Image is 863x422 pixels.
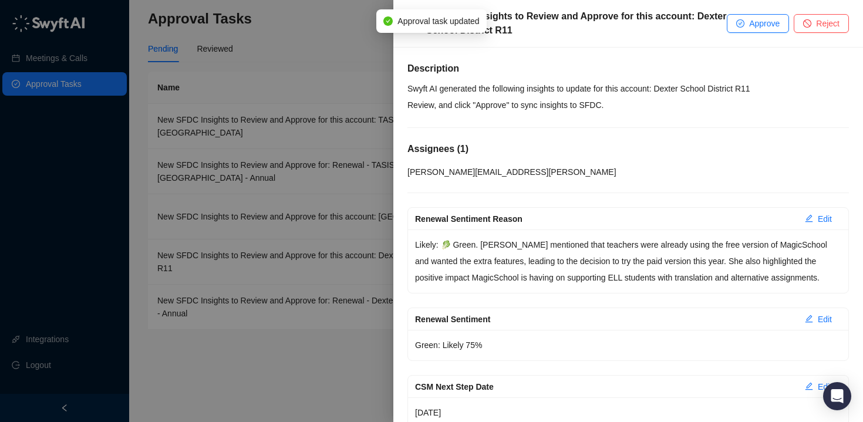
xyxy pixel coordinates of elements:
div: Renewal Sentiment [415,313,795,326]
span: Edit [818,212,832,225]
div: Renewal Sentiment Reason [415,212,795,225]
span: edit [805,315,813,323]
span: Approve [749,17,780,30]
span: edit [805,382,813,390]
span: Reject [816,17,840,30]
div: CSM Next Step Date [415,380,795,393]
span: edit [805,214,813,222]
p: Green: Likely 75% [415,337,841,353]
span: stop [803,19,811,28]
p: Swyft AI generated the following insights to update for this account: Dexter School District R11 [407,80,849,97]
button: Edit [795,310,841,329]
p: Review, and click "Approve" to sync insights to SFDC. [407,97,849,113]
button: Reject [794,14,849,33]
div: New SFDC Insights to Review and Approve for this account: Dexter School District R11 [426,9,727,38]
span: Edit [818,380,832,393]
p: Likely: 🥬 Green. [PERSON_NAME] mentioned that teachers were already using the free version of Mag... [415,237,841,286]
button: Edit [795,377,841,396]
p: [DATE] [415,404,841,421]
button: Edit [795,210,841,228]
div: Open Intercom Messenger [823,382,851,410]
span: check-circle [736,19,744,28]
h5: Description [407,62,849,76]
h5: Assignees ( 1 ) [407,142,849,156]
span: check-circle [383,16,393,26]
button: Approve [727,14,789,33]
span: Edit [818,313,832,326]
span: [PERSON_NAME][EMAIL_ADDRESS][PERSON_NAME] [407,167,616,177]
span: Approval task updated [397,15,479,28]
